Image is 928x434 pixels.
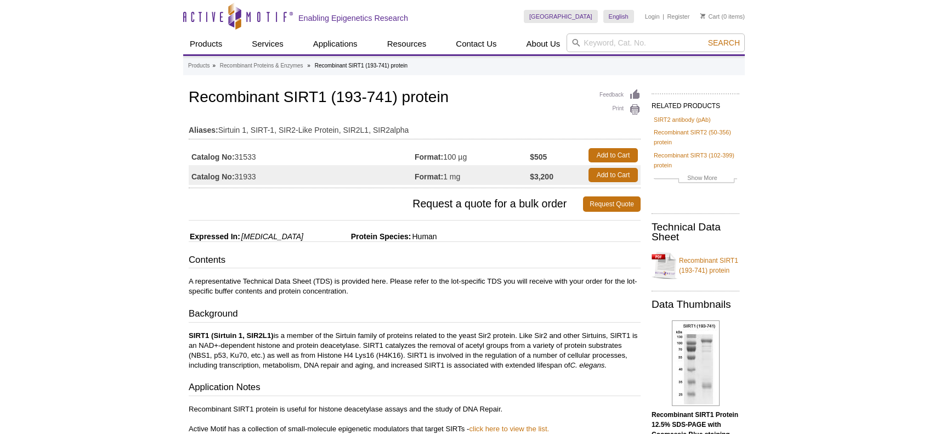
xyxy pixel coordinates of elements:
a: Recombinant SIRT1 (193-741) protein [652,249,739,282]
h3: Contents [189,253,641,269]
a: Recombinant SIRT3 (102-399) protein [654,150,737,170]
strong: Format: [415,152,443,162]
a: SIRT2 antibody (pAb) [654,115,711,125]
strong: Aliases: [189,125,218,135]
p: A representative Technical Data Sheet (TDS) is provided here. Please refer to the lot-specific TD... [189,277,641,296]
strong: Catalog No: [191,172,235,182]
b: SIRT1 (Sirtuin 1, SIR2L1) [189,331,274,340]
li: » [212,63,216,69]
img: SDS-PAGE Recombinant SIRT1 (193-741) [672,320,720,406]
strong: Catalog No: [191,152,235,162]
a: click here to view the list. [469,425,549,433]
span: Human [411,232,437,241]
a: Contact Us [449,33,503,54]
li: (0 items) [700,10,745,23]
td: 31533 [189,145,415,165]
a: Show More [654,173,737,185]
a: Recombinant Proteins & Enzymes [220,61,303,71]
span: Search [708,38,740,47]
a: Add to Cart [589,148,638,162]
a: Recombinant SIRT2 (50-356) protein [654,127,737,147]
a: Add to Cart [589,168,638,182]
strong: $3,200 [530,172,553,182]
a: Login [645,13,660,20]
td: 1 mg [415,165,530,185]
a: Resources [381,33,433,54]
img: Your Cart [700,13,705,19]
a: Print [599,104,641,116]
a: Request Quote [583,196,641,212]
li: » [307,63,310,69]
li: Recombinant SIRT1 (193-741) protein [315,63,408,69]
h1: Recombinant SIRT1 (193-741) protein [189,89,641,108]
span: Expressed In: [189,232,240,241]
span: Request a quote for a bulk order [189,196,583,212]
a: [GEOGRAPHIC_DATA] [524,10,598,23]
a: Feedback [599,89,641,101]
td: Sirtuin 1, SIRT-1, SIR2-Like Protein, SIR2L1, SIR2alpha [189,119,641,136]
button: Search [705,38,743,48]
h2: RELATED PRODUCTS [652,93,739,113]
a: Cart [700,13,720,20]
i: [MEDICAL_DATA] [241,232,303,241]
a: Applications [307,33,364,54]
strong: $505 [530,152,547,162]
p: is a member of the Sirtuin family of proteins related to the yeast Sir2 protein. Like Sir2 and ot... [189,331,641,370]
h2: Technical Data Sheet [652,222,739,242]
span: Protein Species: [305,232,411,241]
a: Products [188,61,210,71]
a: About Us [520,33,567,54]
i: C. elegans. [570,361,607,369]
p: Recombinant SIRT1 protein is useful for histone deacetylase assays and the study of DNA Repair. A... [189,404,641,434]
td: 31933 [189,165,415,185]
li: | [663,10,664,23]
a: Products [183,33,229,54]
h2: Data Thumbnails [652,300,739,309]
strong: Format: [415,172,443,182]
a: English [603,10,634,23]
td: 100 µg [415,145,530,165]
h3: Background [189,307,641,323]
a: Services [245,33,290,54]
input: Keyword, Cat. No. [567,33,745,52]
h2: Enabling Epigenetics Research [298,13,408,23]
h3: Application Notes [189,381,641,396]
a: Register [667,13,689,20]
